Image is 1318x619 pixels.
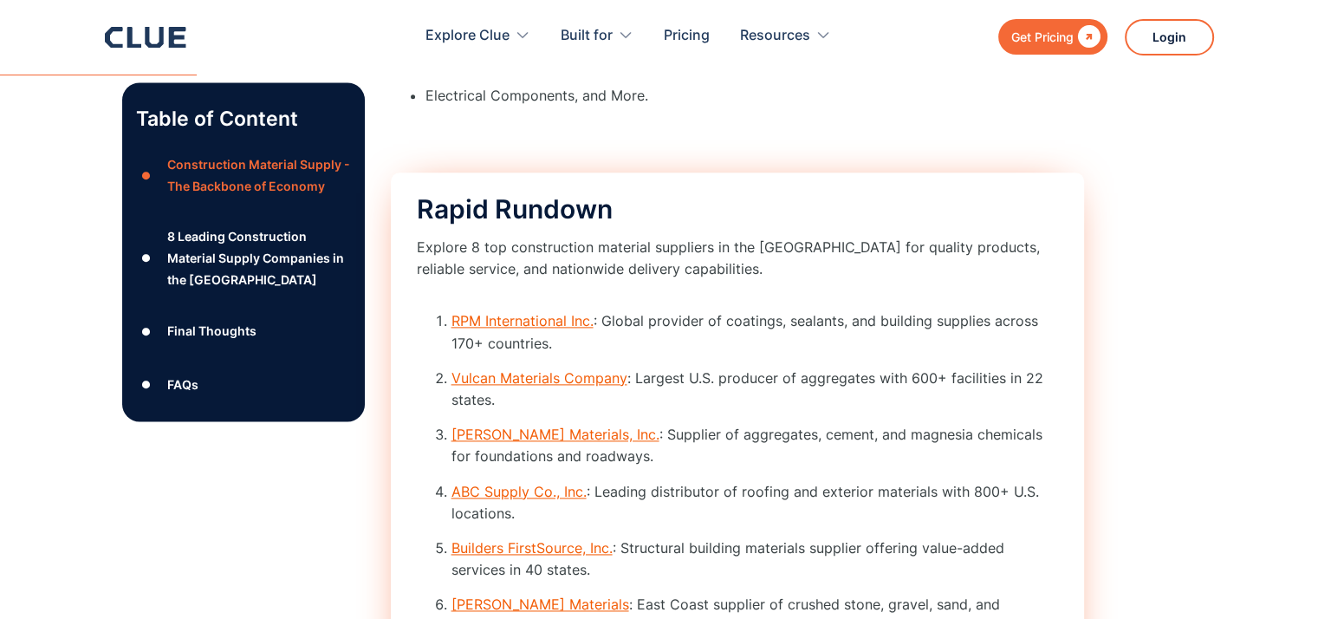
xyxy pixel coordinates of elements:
a: [PERSON_NAME] Materials [451,596,629,613]
p: Table of Content [136,105,351,133]
div: Resources [740,9,831,63]
a: ABC Supply Co., Inc. [451,483,587,500]
a: RPM International Inc. [451,312,594,329]
div: Explore Clue [425,9,530,63]
div: Built for [561,9,613,63]
li: : Global provider of coatings, sealants, and building supplies across 170+ countries. [451,310,1058,354]
li: : Largest U.S. producer of aggregates with 600+ facilities in 22 states. [451,368,1058,411]
div: ● [136,163,157,189]
div: Built for [561,9,633,63]
div: Get Pricing [1011,26,1074,48]
a: ●FAQs [136,372,351,398]
a: Pricing [664,9,710,63]
li: : Supplier of aggregates, cement, and magnesia chemicals for foundations and roadways. [451,424,1058,467]
span: Rapid Rundown [417,193,613,225]
a: Builders FirstSource, Inc. [451,539,613,557]
div:  [1074,26,1100,48]
div: FAQs [166,374,198,395]
div: ● [136,318,157,344]
a: Get Pricing [998,19,1107,55]
div: Explore Clue [425,9,510,63]
div: ● [136,372,157,398]
a: ●Construction Material Supply - The Backbone of Economy [136,153,351,197]
div: ● [136,245,157,271]
li: : Structural building materials supplier offering value-added services in 40 states. [451,538,1058,581]
a: Login [1125,19,1214,55]
a: ●8 Leading Construction Material Supply Companies in the [GEOGRAPHIC_DATA] [136,225,351,291]
li: Electrical Components, and More. [425,85,1084,107]
div: Final Thoughts [166,320,256,342]
p: Explore 8 top construction material suppliers in the [GEOGRAPHIC_DATA] for quality products, reli... [417,237,1058,280]
a: [PERSON_NAME] Materials, Inc. [451,426,659,443]
p: ‍ [391,116,1084,138]
li: : Leading distributor of roofing and exterior materials with 800+ U.S. locations. [451,481,1058,525]
div: Resources [740,9,810,63]
div: 8 Leading Construction Material Supply Companies in the [GEOGRAPHIC_DATA] [166,225,350,291]
a: ●Final Thoughts [136,318,351,344]
div: Construction Material Supply - The Backbone of Economy [166,153,350,197]
a: Vulcan Materials Company [451,369,627,387]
